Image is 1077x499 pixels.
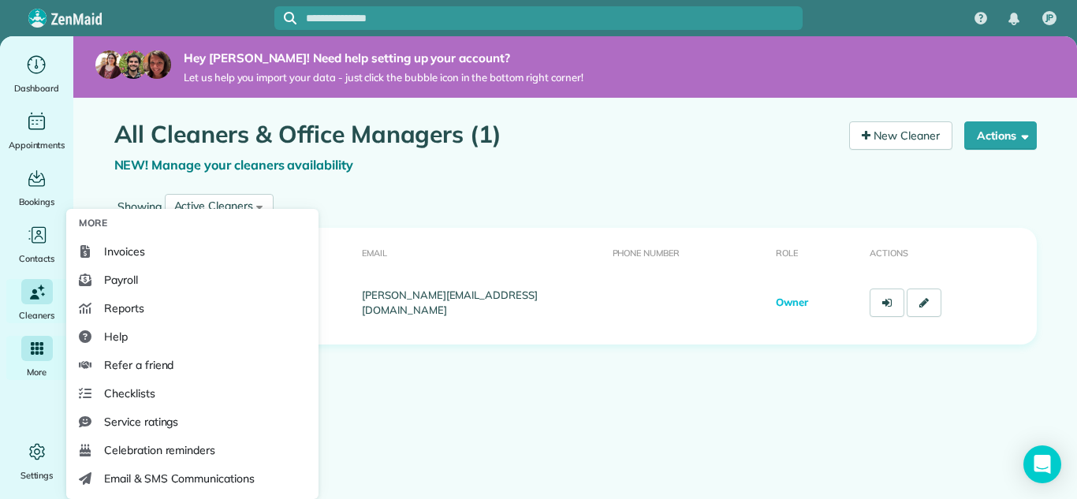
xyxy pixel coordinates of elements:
a: Celebration reminders [73,436,312,464]
th: Email [356,228,606,276]
a: Appointments [6,109,67,153]
span: Help [104,329,128,344]
span: Reports [104,300,144,316]
a: Service ratings [73,408,312,436]
th: Role [770,228,863,276]
span: Refer a friend [104,357,173,373]
span: Payroll [104,272,138,288]
span: Dashboard [14,80,59,96]
a: Settings [6,439,67,483]
strong: Hey [PERSON_NAME]! Need help setting up your account? [184,50,583,66]
a: Reports [73,294,312,322]
span: Let us help you import your data - just click the bubble icon in the bottom right corner! [184,71,583,84]
span: Email & SMS Communications [104,471,255,486]
th: Actions [863,228,1037,276]
span: Contacts [19,251,54,266]
span: Service ratings [104,414,178,430]
span: Owner [776,296,808,308]
span: Cleaners [19,307,54,323]
button: Actions [964,121,1037,150]
span: Celebration reminders [104,442,215,458]
a: Help [73,322,312,351]
a: Dashboard [6,52,67,96]
a: Refer a friend [73,351,312,379]
div: Notifications [997,2,1030,36]
a: Payroll [73,266,312,294]
span: More [27,364,47,380]
span: Settings [20,467,54,483]
span: Bookings [19,194,55,210]
span: Appointments [9,137,65,153]
div: Open Intercom Messenger [1023,445,1061,483]
label: Showing [114,199,165,214]
a: Invoices [73,237,312,266]
img: maria-72a9807cf96188c08ef61303f053569d2e2a8a1cde33d635c8a3ac13582a053d.jpg [95,50,124,79]
button: Focus search [274,12,296,24]
a: New Cleaner [849,121,952,150]
a: Email & SMS Communications [73,464,312,493]
a: Checklists [73,379,312,408]
td: [PERSON_NAME][EMAIL_ADDRESS][DOMAIN_NAME] [356,276,606,329]
a: NEW! Manage your cleaners availability [114,157,354,173]
img: michelle-19f622bdf1676172e81f8f8fba1fb50e276960ebfe0243fe18214015130c80e4.jpg [143,50,171,79]
svg: Focus search [284,12,296,24]
span: More [79,215,107,231]
span: Invoices [104,244,145,259]
span: Checklists [104,385,155,401]
a: Contacts [6,222,67,266]
span: JP [1045,12,1054,24]
div: Active Cleaners [174,198,253,214]
th: Phone number [606,228,770,276]
a: Cleaners [6,279,67,323]
img: jorge-587dff0eeaa6aab1f244e6dc62b8924c3b6ad411094392a53c71c6c4a576187d.jpg [119,50,147,79]
h1: All Cleaners & Office Managers (1) [114,121,838,147]
a: Bookings [6,166,67,210]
